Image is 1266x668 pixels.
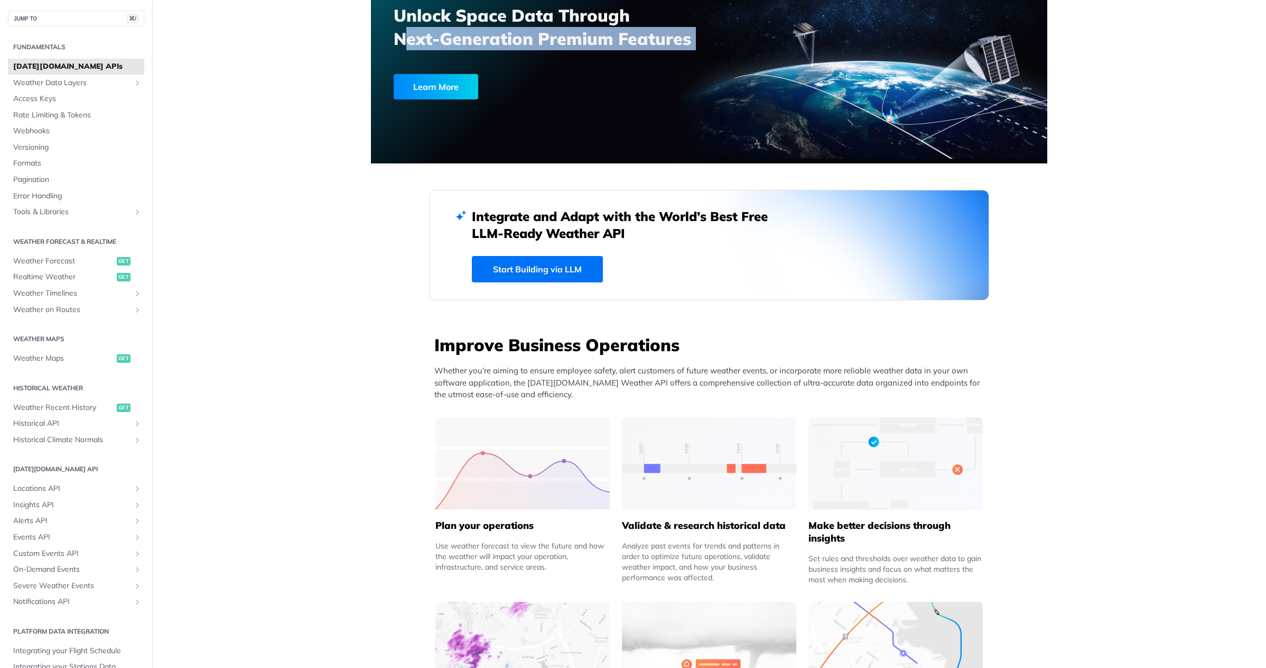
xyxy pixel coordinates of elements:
span: Alerts API [13,516,131,526]
span: ⌘/ [127,14,138,23]
img: 13d7ca0-group-496-2.svg [622,417,796,510]
button: Show subpages for Historical Climate Normals [133,436,142,444]
a: Access Keys [8,91,144,107]
span: get [117,404,131,412]
span: Locations API [13,483,131,494]
span: Tools & Libraries [13,207,131,217]
h3: Unlock Space Data Through Next-Generation Premium Features [394,4,721,50]
button: Show subpages for Alerts API [133,517,142,525]
span: Weather Timelines [13,288,131,299]
h5: Plan your operations [435,519,610,532]
button: Show subpages for Weather Data Layers [133,79,142,87]
span: Weather on Routes [13,305,131,315]
div: Set rules and thresholds over weather data to gain business insights and focus on what matters th... [808,553,983,585]
button: Show subpages for Weather Timelines [133,289,142,298]
img: a22d113-group-496-32x.svg [808,417,983,510]
a: Historical Climate NormalsShow subpages for Historical Climate Normals [8,432,144,448]
span: Access Keys [13,94,142,104]
button: Show subpages for Historical API [133,419,142,428]
button: Show subpages for Locations API [133,484,142,493]
span: Historical Climate Normals [13,435,131,445]
h2: Weather Maps [8,334,144,344]
a: Weather Recent Historyget [8,400,144,416]
span: get [117,273,131,281]
a: Weather Data LayersShow subpages for Weather Data Layers [8,75,144,91]
span: Rate Limiting & Tokens [13,110,142,121]
button: Show subpages for Custom Events API [133,550,142,558]
a: Formats [8,155,144,171]
a: Start Building via LLM [472,256,603,282]
span: Error Handling [13,191,142,202]
a: Realtime Weatherget [8,269,144,285]
h2: Platform DATA integration [8,627,144,636]
span: Weather Forecast [13,256,114,267]
h3: Improve Business Operations [434,333,989,356]
span: Historical API [13,418,131,429]
a: Tools & LibrariesShow subpages for Tools & Libraries [8,204,144,220]
a: Historical APIShow subpages for Historical API [8,416,144,432]
a: Rate Limiting & Tokens [8,107,144,123]
a: Locations APIShow subpages for Locations API [8,481,144,497]
a: Weather Forecastget [8,253,144,269]
a: Notifications APIShow subpages for Notifications API [8,594,144,610]
a: Webhooks [8,123,144,139]
h5: Validate & research historical data [622,519,796,532]
button: Show subpages for Tools & Libraries [133,208,142,216]
div: Analyze past events for trends and patterns in order to optimize future operations, validate weat... [622,541,796,583]
span: Pagination [13,175,142,185]
a: Severe Weather EventsShow subpages for Severe Weather Events [8,578,144,594]
a: Pagination [8,172,144,188]
button: Show subpages for Events API [133,533,142,542]
button: JUMP TO⌘/ [8,11,144,26]
a: Versioning [8,140,144,155]
h2: [DATE][DOMAIN_NAME] API [8,464,144,474]
button: Show subpages for Notifications API [133,598,142,606]
span: get [117,354,131,363]
span: get [117,257,131,266]
span: [DATE][DOMAIN_NAME] APIs [13,61,142,72]
span: Weather Maps [13,353,114,364]
a: Alerts APIShow subpages for Alerts API [8,513,144,529]
button: Show subpages for Weather on Routes [133,306,142,314]
div: Use weather forecast to view the future and how the weather will impact your operation, infrastru... [435,541,610,572]
div: Learn More [394,74,478,99]
a: Events APIShow subpages for Events API [8,529,144,545]
button: Show subpages for On-Demand Events [133,565,142,574]
h5: Make better decisions through insights [808,519,983,545]
button: Show subpages for Severe Weather Events [133,582,142,590]
a: Error Handling [8,188,144,204]
a: Integrating your Flight Schedule [8,643,144,659]
span: Versioning [13,142,142,153]
a: Weather TimelinesShow subpages for Weather Timelines [8,286,144,301]
span: Insights API [13,500,131,510]
a: Insights APIShow subpages for Insights API [8,497,144,513]
span: Formats [13,158,142,169]
h2: Integrate and Adapt with the World’s Best Free LLM-Ready Weather API [472,208,784,242]
h2: Fundamentals [8,42,144,52]
a: Learn More [394,74,655,99]
span: Weather Recent History [13,402,114,413]
span: Integrating your Flight Schedule [13,646,142,656]
span: Severe Weather Events [13,581,131,591]
a: Custom Events APIShow subpages for Custom Events API [8,546,144,562]
a: Weather Mapsget [8,351,144,367]
h2: Historical Weather [8,383,144,393]
span: Realtime Weather [13,272,114,282]
p: Whether you’re aiming to ensure employee safety, alert customers of future weather events, or inc... [434,365,989,401]
img: 39565e8-group-4962x.svg [435,417,610,510]
span: Weather Data Layers [13,78,131,88]
h2: Weather Forecast & realtime [8,237,144,246]
a: On-Demand EventsShow subpages for On-Demand Events [8,562,144,578]
span: Notifications API [13,597,131,607]
span: On-Demand Events [13,564,131,575]
a: [DATE][DOMAIN_NAME] APIs [8,59,144,75]
span: Events API [13,532,131,543]
button: Show subpages for Insights API [133,501,142,509]
span: Custom Events API [13,548,131,559]
a: Weather on RoutesShow subpages for Weather on Routes [8,302,144,318]
span: Webhooks [13,126,142,136]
